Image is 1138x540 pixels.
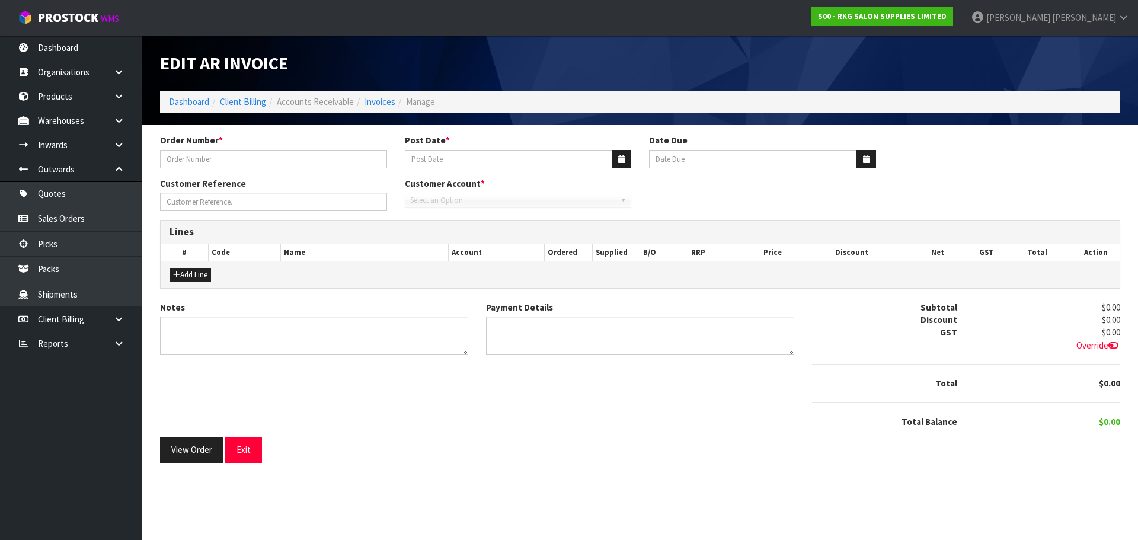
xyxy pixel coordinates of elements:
[976,244,1024,261] th: GST
[486,301,553,314] label: Payment Details
[1102,327,1120,338] span: $0.00
[640,244,688,261] th: B/O
[160,134,223,146] label: Order Number
[448,244,544,261] th: Account
[592,244,640,261] th: Supplied
[18,10,33,25] img: cube-alt.png
[160,193,387,211] input: Customer Reference.
[649,134,688,146] label: Date Due
[405,134,450,146] label: Post Date
[38,10,98,25] span: ProStock
[161,244,209,261] th: #
[220,96,266,107] a: Client Billing
[1099,416,1120,427] span: $0.00
[1102,314,1120,325] span: $0.00
[928,244,976,261] th: Net
[1076,340,1120,351] span: Override
[1102,302,1120,313] span: $0.00
[920,302,957,313] strong: Subtotal
[410,193,616,207] span: Select an Option
[170,226,1111,238] h3: Lines
[160,150,387,168] input: Order Number
[818,11,947,21] strong: S00 - RKG SALON SUPPLIES LIMITED
[760,244,832,261] th: Price
[544,244,592,261] th: Ordered
[935,378,957,389] strong: Total
[225,437,262,462] button: Exit
[649,150,857,168] input: Date Due
[986,12,1050,23] span: [PERSON_NAME]
[405,177,485,190] label: Customer Account
[832,244,928,261] th: Discount
[902,416,957,427] strong: Total Balance
[277,96,354,107] span: Accounts Receivable
[1024,244,1072,261] th: Total
[280,244,448,261] th: Name
[209,244,280,261] th: Code
[160,52,288,74] span: Edit AR Invoice
[160,437,223,462] button: View Order
[170,268,211,282] button: Add Line
[920,314,957,325] strong: Discount
[1099,378,1120,389] span: $0.00
[160,177,246,190] label: Customer Reference
[406,96,435,107] span: Manage
[405,150,613,168] input: Post Date
[101,13,119,24] small: WMS
[811,7,953,26] a: S00 - RKG SALON SUPPLIES LIMITED
[1052,12,1116,23] span: [PERSON_NAME]
[1072,244,1120,261] th: Action
[160,301,185,314] label: Notes
[688,244,760,261] th: RRP
[365,96,395,107] a: Invoices
[940,327,957,338] strong: GST
[169,96,209,107] a: Dashboard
